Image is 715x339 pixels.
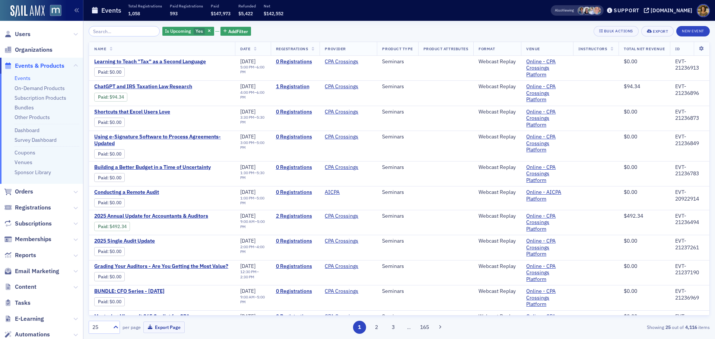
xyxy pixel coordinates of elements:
[15,188,33,196] span: Orders
[479,58,516,65] div: Webcast Replay
[675,189,704,202] div: EVT-20922914
[98,274,107,279] a: Paid
[143,322,185,333] button: Export Page
[15,251,36,259] span: Reports
[624,46,665,51] span: Total Net Revenue
[98,175,109,180] span: :
[94,109,219,115] span: Shortcuts that Excel Users Love
[240,313,255,320] span: [DATE]
[240,83,255,90] span: [DATE]
[170,3,203,9] p: Paid Registrations
[240,140,254,145] time: 3:00 PM
[4,330,50,339] a: Automations
[325,164,372,171] span: CPA Crossings
[276,134,315,140] a: 0 Registrations
[240,189,255,195] span: [DATE]
[418,321,431,334] button: 165
[604,29,633,33] div: Bulk Actions
[325,213,358,220] a: CPA Crossings
[98,69,107,75] a: Paid
[240,133,255,140] span: [DATE]
[382,46,413,51] span: Product Type
[240,269,266,279] div: –
[15,204,51,212] span: Registrations
[10,5,45,17] img: SailAMX
[4,220,52,228] a: Subscriptions
[94,173,125,182] div: Paid: 0 - $0
[675,313,704,326] div: EVT-21237387
[94,189,219,196] a: Conducting a Remote Audit
[109,249,121,254] span: $0.00
[109,274,121,279] span: $0.00
[675,213,704,226] div: EVT-21236494
[101,6,121,15] h1: Events
[325,134,358,140] a: CPA Crossings
[276,164,315,171] a: 0 Registrations
[382,313,413,320] div: Seminars
[382,134,413,140] div: Seminars
[240,115,254,120] time: 3:30 PM
[98,224,107,229] a: Paid
[382,189,413,196] div: Seminars
[479,238,516,244] div: Webcast Replay
[109,224,127,229] span: $492.34
[387,321,400,334] button: 3
[624,164,637,170] span: $0.00
[220,27,251,36] button: AddFilter
[4,299,31,307] a: Tasks
[211,10,231,16] span: $147,973
[240,65,266,74] div: –
[479,313,516,320] div: Webcast Replay
[624,237,637,244] span: $0.00
[240,170,254,175] time: 1:30 PM
[165,28,191,34] span: Is Upcoming
[276,213,315,220] a: 2 Registrations
[240,164,255,170] span: [DATE]
[675,58,704,71] div: EVT-21236913
[4,46,53,54] a: Organizations
[98,249,109,254] span: :
[196,28,203,34] span: Yes
[15,30,31,38] span: Users
[651,7,692,14] div: [DOMAIN_NAME]
[98,200,109,205] span: :
[15,235,51,243] span: Memberships
[276,189,315,196] a: 0 Registrations
[240,170,266,180] div: –
[94,83,219,90] a: ChatGPT and IRS Taxation Law Research
[15,62,64,70] span: Events & Products
[240,219,266,229] div: –
[382,164,413,171] div: Seminars
[4,315,44,323] a: E-Learning
[240,90,254,95] time: 4:00 PM
[526,238,568,258] a: Online - CPA Crossings Platform
[4,30,31,38] a: Users
[238,10,253,16] span: $5,422
[240,195,254,201] time: 1:00 PM
[614,7,639,14] div: Support
[624,212,643,219] span: $492.34
[98,274,109,279] span: :
[526,83,568,103] a: Online - CPA Crossings Platform
[94,313,219,320] a: Mastering Microsoft 365 Copilot for CPAs
[526,288,568,308] a: Online - CPA Crossings Platform
[98,299,107,304] a: Paid
[423,46,468,51] span: Product Attributes
[325,109,372,115] span: CPA Crossings
[94,238,219,244] span: 2025 Single Audit Update
[94,164,219,171] a: Building a Better Budget in a Time of Uncertainty
[94,263,228,270] a: Grading Your Auditors - Are You Getting the Most Value?
[15,299,31,307] span: Tasks
[325,313,372,320] span: CPA Crossings
[675,46,680,51] span: ID
[94,46,106,51] span: Name
[240,274,254,279] time: 2:30 PM
[325,109,358,115] a: CPA Crossings
[240,90,264,100] time: 6:00 PM
[94,93,127,102] div: Paid: 1 - $9434
[15,104,34,111] a: Bundles
[624,58,637,65] span: $0.00
[94,213,219,220] span: 2025 Annual Update for Accountants & Auditors
[325,288,372,295] span: CPA Crossings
